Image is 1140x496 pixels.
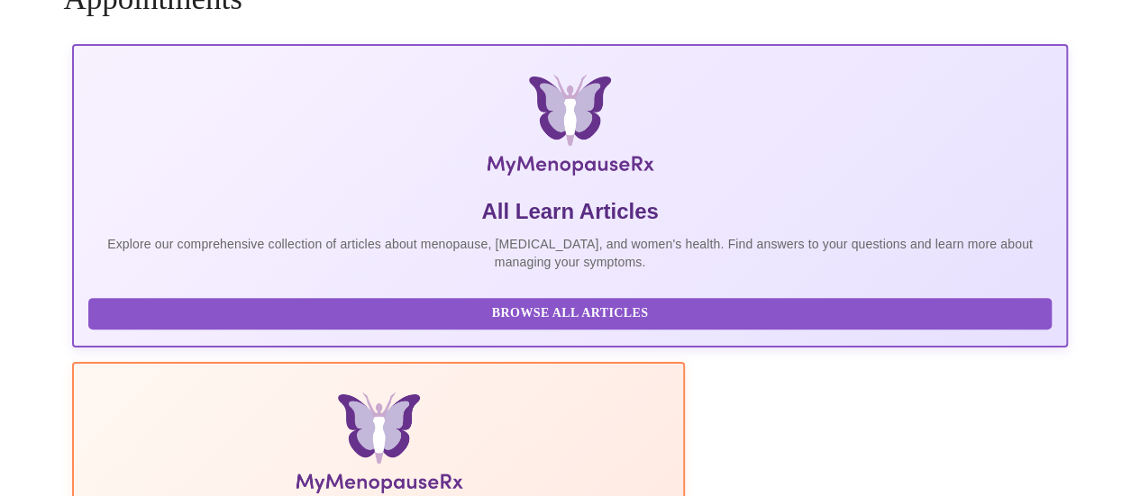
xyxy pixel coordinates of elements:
[88,298,1051,329] button: Browse All Articles
[106,302,1033,325] span: Browse All Articles
[238,75,901,183] img: MyMenopauseRx Logo
[88,235,1051,271] p: Explore our comprehensive collection of articles about menopause, [MEDICAL_DATA], and women's hea...
[88,304,1055,320] a: Browse All Articles
[88,197,1051,226] h5: All Learn Articles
